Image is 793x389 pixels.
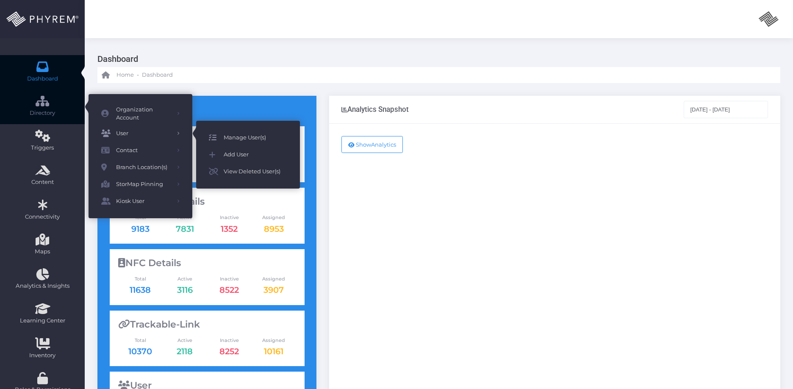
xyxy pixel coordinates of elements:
[6,317,79,325] span: Learning Center
[196,146,300,163] a: Add User
[177,346,193,356] a: 2118
[116,145,171,156] span: Contact
[252,275,296,283] span: Assigned
[142,71,173,79] span: Dashboard
[116,162,171,173] span: Branch Location(s)
[196,129,300,146] a: Manage User(s)
[207,337,252,344] span: Inactive
[176,224,194,234] a: 7831
[6,178,79,186] span: Content
[130,285,151,295] a: 11638
[116,128,171,139] span: User
[221,224,238,234] a: 1352
[89,103,192,125] a: Organization Account
[264,346,283,356] a: 10161
[118,337,163,344] span: Total
[116,106,171,122] span: Organization Account
[118,319,296,330] div: Trackable-Link
[35,247,50,256] span: Maps
[6,109,79,117] span: Directory
[97,51,774,67] h3: Dashboard
[89,142,192,159] a: Contact
[27,75,58,83] span: Dashboard
[219,285,239,295] a: 8522
[128,346,152,356] a: 10370
[89,125,192,142] a: User
[684,101,768,118] input: Select Date Range
[341,136,403,153] button: ShowAnalytics
[177,285,193,295] a: 3116
[131,224,150,234] a: 9183
[224,149,287,160] span: Add User
[89,176,192,193] a: StorMap Pinning
[6,213,79,221] span: Connectivity
[116,71,134,79] span: Home
[163,337,207,344] span: Active
[219,346,239,356] a: 8252
[116,179,171,190] span: StorMap Pinning
[89,193,192,210] a: Kiosk User
[118,196,296,207] div: QR-Code Details
[207,275,252,283] span: Inactive
[116,196,171,207] span: Kiosk User
[163,275,207,283] span: Active
[356,141,371,148] span: Show
[6,351,79,360] span: Inventory
[6,282,79,290] span: Analytics & Insights
[118,258,296,269] div: NFC Details
[264,224,284,234] a: 8953
[224,132,287,143] span: Manage User(s)
[263,285,284,295] a: 3907
[142,67,173,83] a: Dashboard
[252,214,296,221] span: Assigned
[196,163,300,180] a: View Deleted User(s)
[207,214,252,221] span: Inactive
[224,166,287,177] span: View Deleted User(s)
[118,275,163,283] span: Total
[341,105,409,114] div: Analytics Snapshot
[102,67,134,83] a: Home
[89,159,192,176] a: Branch Location(s)
[136,71,140,79] li: -
[6,144,79,152] span: Triggers
[252,337,296,344] span: Assigned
